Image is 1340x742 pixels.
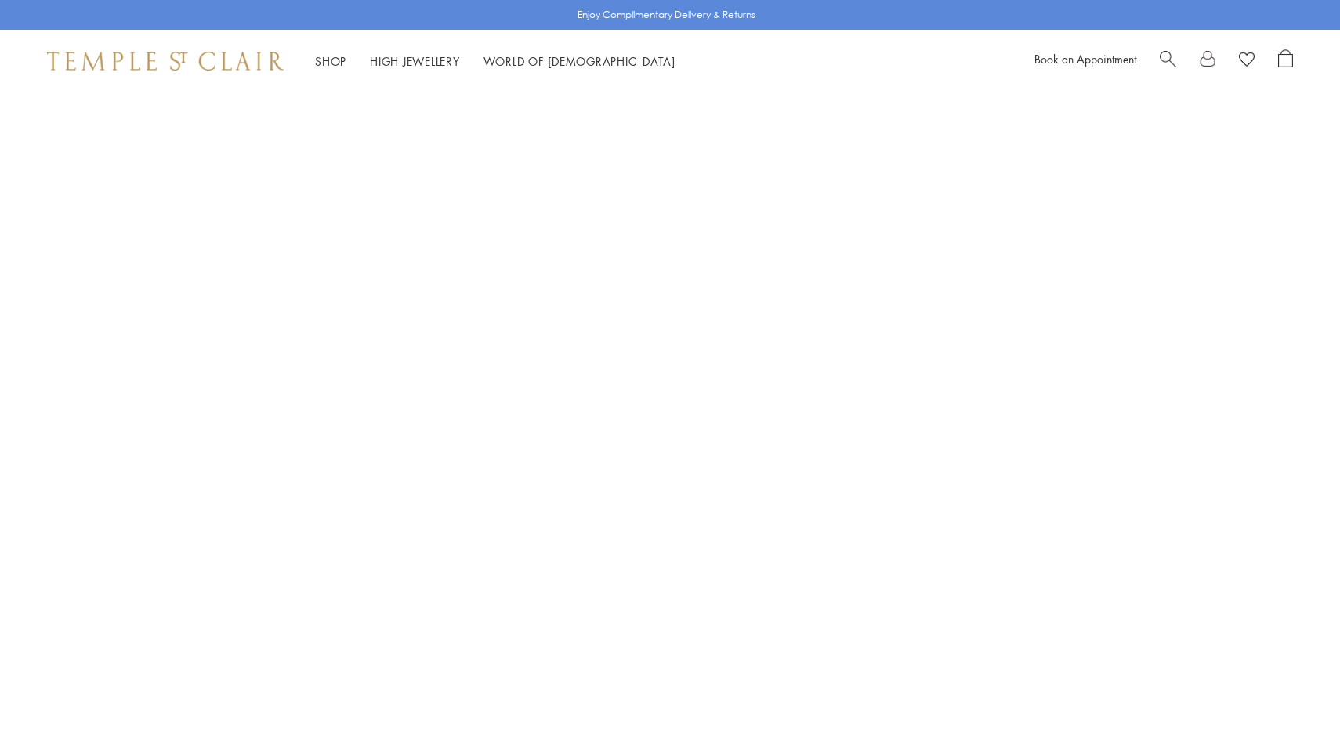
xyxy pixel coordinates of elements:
[47,52,284,71] img: Temple St. Clair
[1160,49,1176,73] a: Search
[315,52,675,71] nav: Main navigation
[1034,51,1136,67] a: Book an Appointment
[1239,49,1255,73] a: View Wishlist
[315,53,346,69] a: ShopShop
[483,53,675,69] a: World of [DEMOGRAPHIC_DATA]World of [DEMOGRAPHIC_DATA]
[370,53,460,69] a: High JewelleryHigh Jewellery
[578,7,755,23] p: Enjoy Complimentary Delivery & Returns
[1278,49,1293,73] a: Open Shopping Bag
